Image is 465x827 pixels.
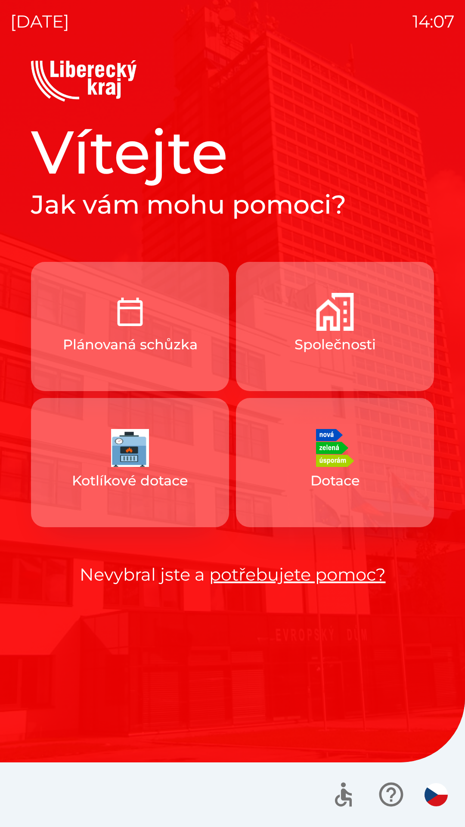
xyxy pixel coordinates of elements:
[412,9,455,34] p: 14:07
[31,562,434,588] p: Nevybral jste a
[111,429,149,467] img: 5de838b1-4442-480a-8ada-6a724b1569a5.jpeg
[10,9,69,34] p: [DATE]
[236,262,434,391] button: Společnosti
[425,783,448,806] img: cs flag
[63,334,198,355] p: Plánovaná schůzka
[316,429,354,467] img: 6d139dd1-8fc5-49bb-9f2a-630d078e995c.png
[31,398,229,527] button: Kotlíkové dotace
[316,293,354,331] img: 644681bd-e16a-4109-a7b6-918097ae4b70.png
[294,334,376,355] p: Společnosti
[72,470,188,491] p: Kotlíkové dotace
[31,189,434,221] h2: Jak vám mohu pomoci?
[236,398,434,527] button: Dotace
[31,115,434,189] h1: Vítejte
[209,564,386,585] a: potřebujete pomoc?
[31,262,229,391] button: Plánovaná schůzka
[31,60,434,102] img: Logo
[111,293,149,331] img: ccf5c2e8-387f-4dcc-af78-ee3ae5191d0b.png
[310,470,360,491] p: Dotace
